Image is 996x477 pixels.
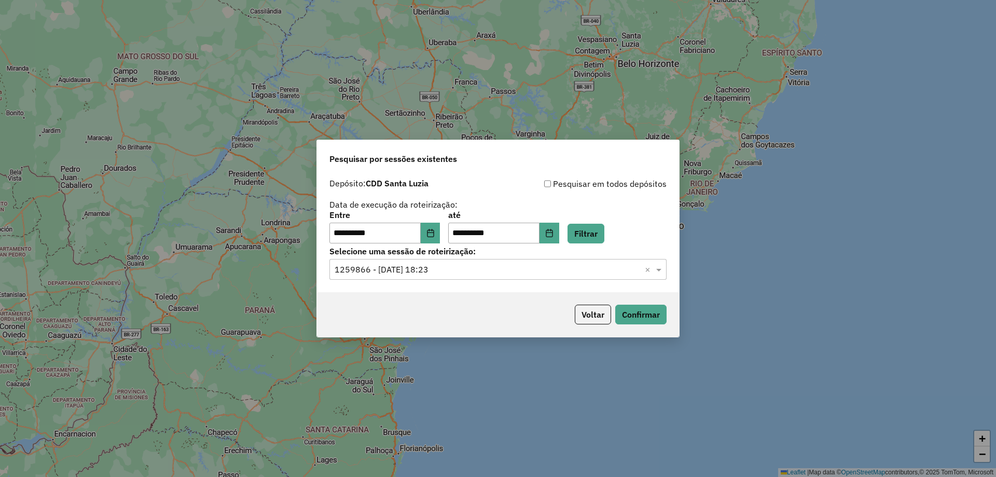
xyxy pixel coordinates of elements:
div: Pesquisar em todos depósitos [498,178,667,190]
label: Selecione uma sessão de roteirização: [329,245,667,257]
strong: CDD Santa Luzia [366,178,428,188]
button: Choose Date [421,223,440,243]
button: Confirmar [615,305,667,324]
button: Filtrar [568,224,604,243]
button: Voltar [575,305,611,324]
span: Clear all [645,263,654,276]
label: Entre [329,209,440,221]
label: até [448,209,559,221]
label: Data de execução da roteirização: [329,198,458,211]
span: Pesquisar por sessões existentes [329,153,457,165]
button: Choose Date [539,223,559,243]
label: Depósito: [329,177,428,189]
